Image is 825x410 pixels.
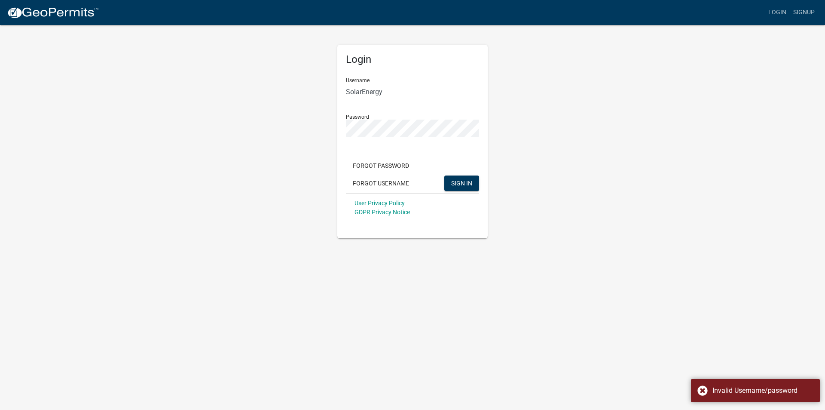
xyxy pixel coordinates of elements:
[790,4,818,21] a: Signup
[451,179,472,186] span: SIGN IN
[765,4,790,21] a: Login
[354,209,410,216] a: GDPR Privacy Notice
[444,176,479,191] button: SIGN IN
[346,53,479,66] h5: Login
[346,176,416,191] button: Forgot Username
[346,158,416,173] button: Forgot Password
[712,385,813,396] div: Invalid Username/password
[354,200,405,207] a: User Privacy Policy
